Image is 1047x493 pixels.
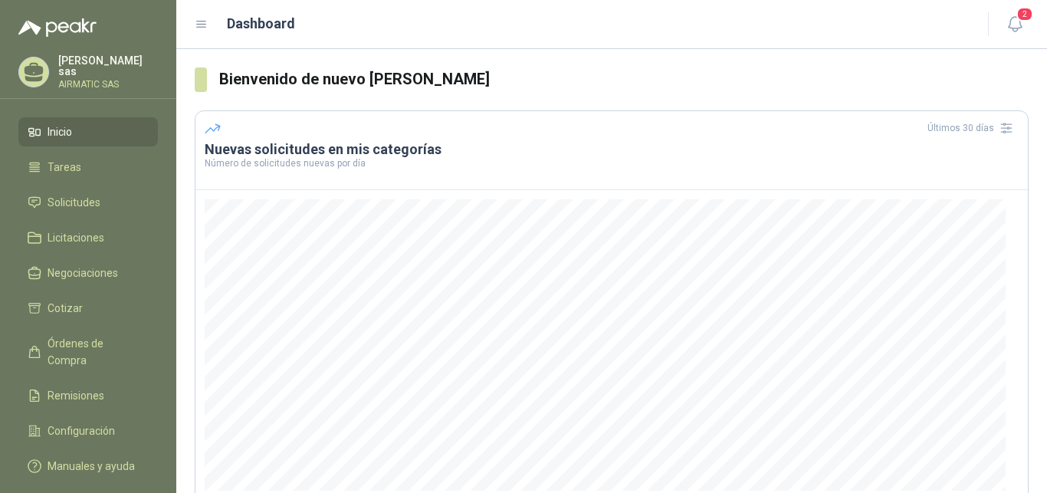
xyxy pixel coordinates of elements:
[48,229,104,246] span: Licitaciones
[58,55,158,77] p: [PERSON_NAME] sas
[18,258,158,288] a: Negociaciones
[205,140,1019,159] h3: Nuevas solicitudes en mis categorías
[1016,7,1033,21] span: 2
[18,452,158,481] a: Manuales y ayuda
[18,188,158,217] a: Solicitudes
[18,329,158,375] a: Órdenes de Compra
[48,422,115,439] span: Configuración
[48,194,100,211] span: Solicitudes
[1001,11,1029,38] button: 2
[48,300,83,317] span: Cotizar
[48,387,104,404] span: Remisiones
[219,67,1029,91] h3: Bienvenido de nuevo [PERSON_NAME]
[58,80,158,89] p: AIRMATIC SAS
[18,117,158,146] a: Inicio
[48,265,118,281] span: Negociaciones
[18,153,158,182] a: Tareas
[48,458,135,475] span: Manuales y ayuda
[927,116,1019,140] div: Últimos 30 días
[18,416,158,445] a: Configuración
[18,223,158,252] a: Licitaciones
[48,335,143,369] span: Órdenes de Compra
[205,159,1019,168] p: Número de solicitudes nuevas por día
[18,294,158,323] a: Cotizar
[48,159,81,176] span: Tareas
[18,18,97,37] img: Logo peakr
[18,381,158,410] a: Remisiones
[227,13,295,35] h1: Dashboard
[48,123,72,140] span: Inicio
